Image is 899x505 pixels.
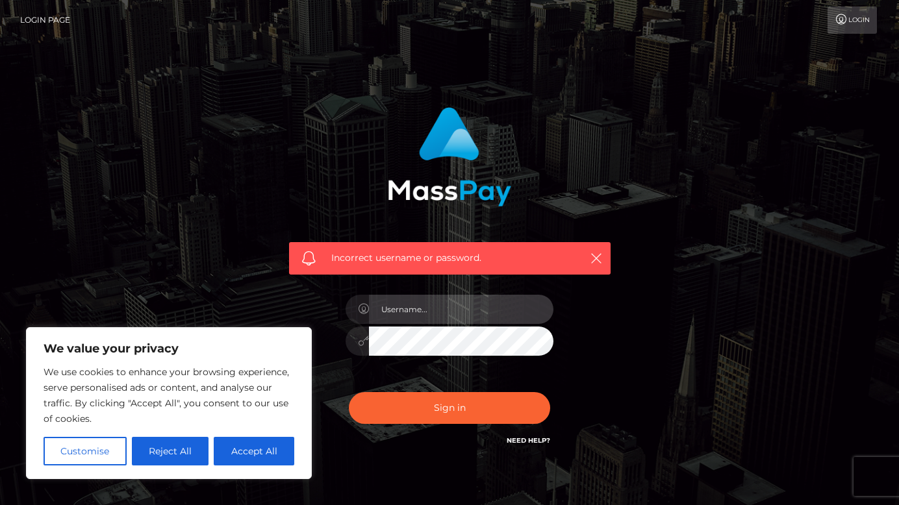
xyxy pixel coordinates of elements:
input: Username... [369,295,553,324]
a: Login Page [20,6,70,34]
button: Accept All [214,437,294,465]
button: Reject All [132,437,209,465]
span: Incorrect username or password. [331,251,568,265]
img: MassPay Login [388,107,511,206]
p: We use cookies to enhance your browsing experience, serve personalised ads or content, and analys... [44,364,294,426]
button: Customise [44,437,127,465]
button: Sign in [349,392,550,424]
div: We value your privacy [26,327,312,479]
a: Need Help? [507,436,550,445]
p: We value your privacy [44,341,294,356]
a: Login [828,6,877,34]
